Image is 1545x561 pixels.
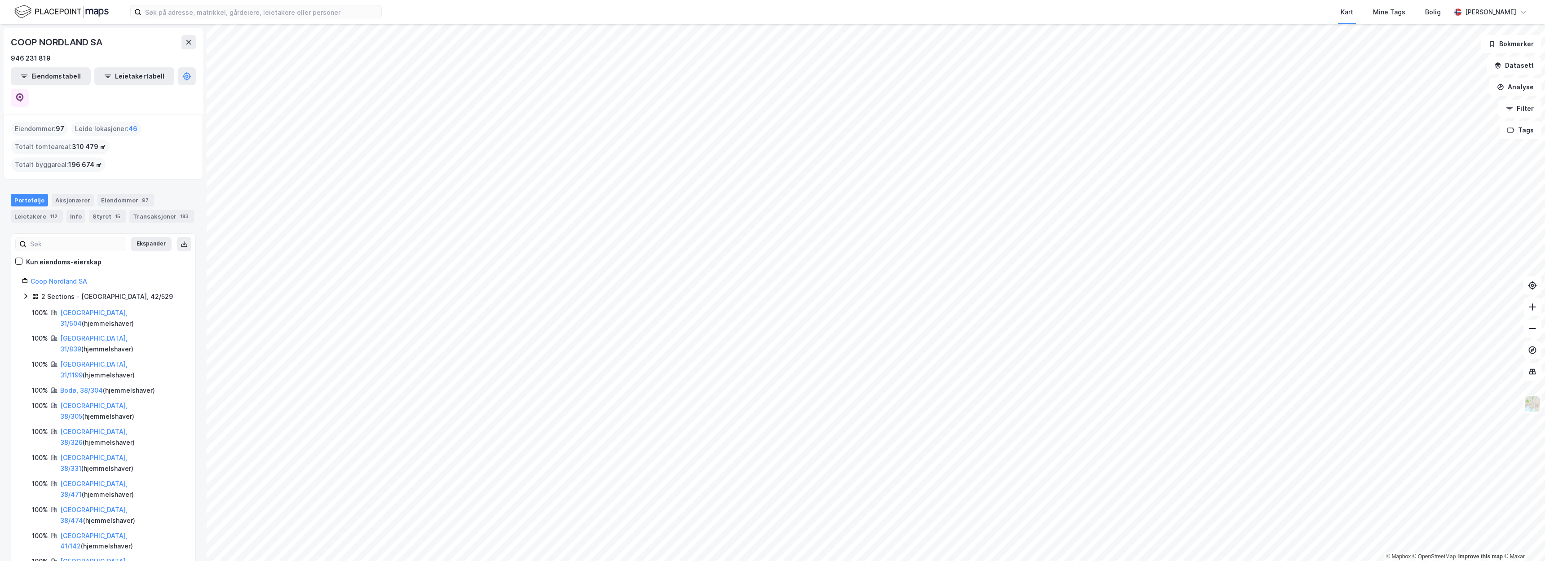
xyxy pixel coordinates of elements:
[60,309,128,327] a: [GEOGRAPHIC_DATA], 31/604
[60,402,128,420] a: [GEOGRAPHIC_DATA], 38/305
[68,159,102,170] span: 196 674 ㎡
[72,141,106,152] span: 310 479 ㎡
[1413,553,1456,560] a: OpenStreetMap
[60,506,128,524] a: [GEOGRAPHIC_DATA], 38/474
[60,360,128,379] a: [GEOGRAPHIC_DATA], 31/1199
[11,210,63,223] div: Leietakere
[1465,7,1516,18] div: [PERSON_NAME]
[89,210,126,223] div: Styret
[32,504,48,515] div: 100%
[113,212,122,221] div: 15
[11,35,104,49] div: COOP NORDLAND SA
[60,428,128,446] a: [GEOGRAPHIC_DATA], 38/326
[97,194,154,206] div: Eiendommer
[11,53,51,64] div: 946 231 819
[1498,100,1541,118] button: Filter
[11,158,106,172] div: Totalt byggareal :
[178,212,190,221] div: 183
[60,480,128,498] a: [GEOGRAPHIC_DATA], 38/471
[26,257,102,267] div: Kun eiendoms-eierskap
[131,237,172,251] button: Ekspander
[1524,395,1541,412] img: Z
[60,532,128,550] a: [GEOGRAPHIC_DATA], 41/142
[1487,57,1541,75] button: Datasett
[32,478,48,489] div: 100%
[60,454,128,472] a: [GEOGRAPHIC_DATA], 38/331
[1386,553,1411,560] a: Mapbox
[1500,121,1541,139] button: Tags
[1481,35,1541,53] button: Bokmerker
[11,140,110,154] div: Totalt tomteareal :
[32,452,48,463] div: 100%
[1425,7,1441,18] div: Bolig
[32,307,48,318] div: 100%
[60,385,155,396] div: ( hjemmelshaver )
[1458,553,1503,560] a: Improve this map
[140,196,150,205] div: 97
[56,123,64,134] span: 97
[32,333,48,344] div: 100%
[31,277,87,285] a: Coop Nordland SA
[60,452,185,474] div: ( hjemmelshaver )
[32,385,48,396] div: 100%
[11,194,48,206] div: Portefølje
[60,333,185,355] div: ( hjemmelshaver )
[48,212,59,221] div: 112
[32,426,48,437] div: 100%
[52,194,94,206] div: Aksjonærer
[66,210,85,223] div: Info
[60,386,103,394] a: Bodø, 38/304
[32,359,48,370] div: 100%
[128,123,137,134] span: 46
[60,307,185,329] div: ( hjemmelshaver )
[60,530,185,552] div: ( hjemmelshaver )
[60,478,185,500] div: ( hjemmelshaver )
[1373,7,1405,18] div: Mine Tags
[32,400,48,411] div: 100%
[1341,7,1353,18] div: Kart
[60,400,185,422] div: ( hjemmelshaver )
[141,5,381,19] input: Søk på adresse, matrikkel, gårdeiere, leietakere eller personer
[60,504,185,526] div: ( hjemmelshaver )
[11,122,68,136] div: Eiendommer :
[71,122,141,136] div: Leide lokasjoner :
[41,291,173,302] div: 2 Sections - [GEOGRAPHIC_DATA], 42/529
[1500,518,1545,561] div: Kontrollprogram for chat
[60,334,128,353] a: [GEOGRAPHIC_DATA], 31/839
[129,210,194,223] div: Transaksjoner
[11,67,91,85] button: Eiendomstabell
[1489,78,1541,96] button: Analyse
[1500,518,1545,561] iframe: Chat Widget
[14,4,109,20] img: logo.f888ab2527a4732fd821a326f86c7f29.svg
[32,530,48,541] div: 100%
[60,359,185,381] div: ( hjemmelshaver )
[26,237,125,251] input: Søk
[60,426,185,448] div: ( hjemmelshaver )
[94,67,174,85] button: Leietakertabell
